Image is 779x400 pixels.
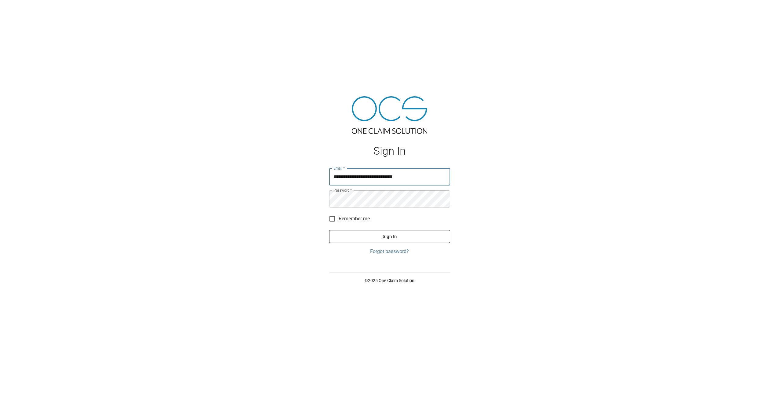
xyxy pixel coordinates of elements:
[329,248,450,255] a: Forgot password?
[339,215,370,222] span: Remember me
[333,188,352,193] label: Password
[7,4,32,16] img: ocs-logo-white-transparent.png
[352,96,427,134] img: ocs-logo-tra.png
[329,145,450,157] h1: Sign In
[329,277,450,284] p: © 2025 One Claim Solution
[329,230,450,243] button: Sign In
[333,166,345,171] label: Email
